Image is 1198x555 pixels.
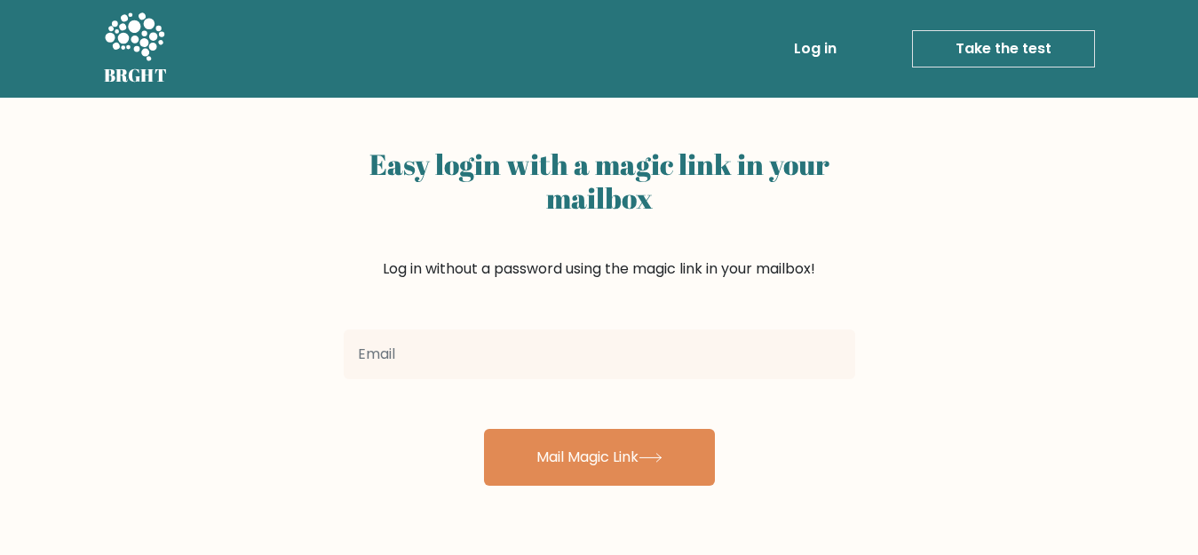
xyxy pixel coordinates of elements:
[344,140,855,322] div: Log in without a password using the magic link in your mailbox!
[104,65,168,86] h5: BRGHT
[912,30,1095,67] a: Take the test
[484,429,715,486] button: Mail Magic Link
[104,7,168,91] a: BRGHT
[344,147,855,216] h2: Easy login with a magic link in your mailbox
[787,31,844,67] a: Log in
[344,329,855,379] input: Email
